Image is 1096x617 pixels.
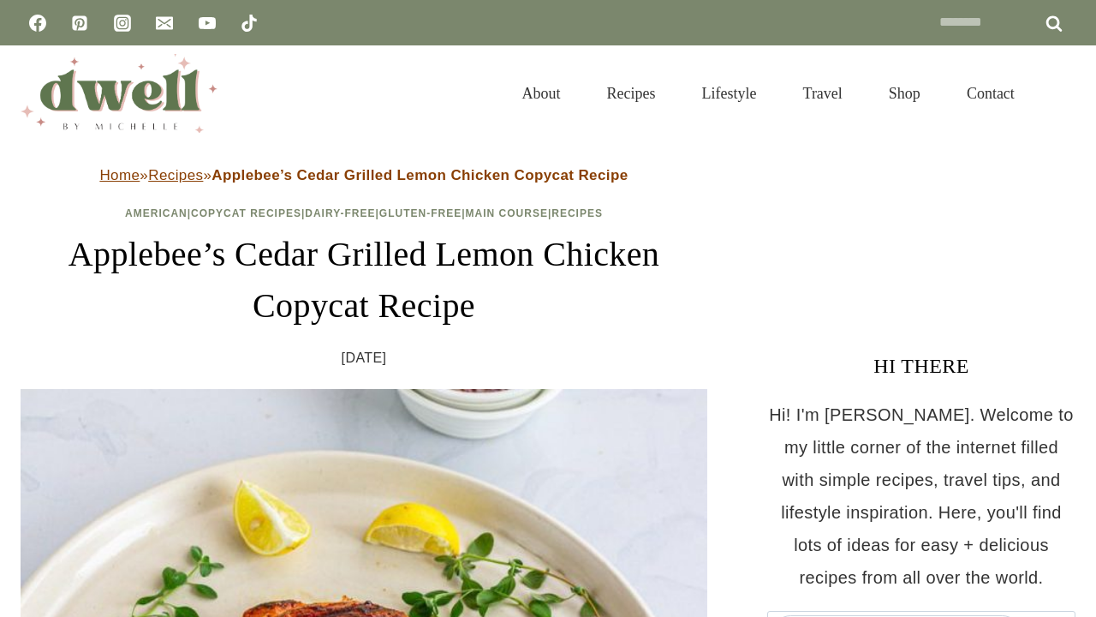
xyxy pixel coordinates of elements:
img: DWELL by michelle [21,54,217,133]
a: Recipes [584,63,679,123]
a: Gluten-Free [379,207,462,219]
button: View Search Form [1046,79,1075,108]
a: Pinterest [63,6,97,40]
a: Main Course [466,207,548,219]
a: Lifestyle [679,63,780,123]
a: Contact [944,63,1038,123]
span: | | | | | [125,207,603,219]
a: Facebook [21,6,55,40]
a: TikTok [232,6,266,40]
h1: Applebee’s Cedar Grilled Lemon Chicken Copycat Recipe [21,229,707,332]
a: American [125,207,188,219]
strong: Applebee’s Cedar Grilled Lemon Chicken Copycat Recipe [211,167,628,183]
p: Hi! I'm [PERSON_NAME]. Welcome to my little corner of the internet filled with simple recipes, tr... [767,398,1075,594]
a: YouTube [190,6,224,40]
a: Email [147,6,182,40]
a: Shop [866,63,944,123]
a: Dairy-Free [305,207,375,219]
h3: HI THERE [767,350,1075,381]
a: Home [99,167,140,183]
span: » » [99,167,628,183]
a: Travel [780,63,866,123]
a: About [499,63,584,123]
time: [DATE] [342,345,387,371]
nav: Primary Navigation [499,63,1038,123]
a: Copycat Recipes [191,207,301,219]
a: Recipes [551,207,603,219]
a: Recipes [148,167,203,183]
a: Instagram [105,6,140,40]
